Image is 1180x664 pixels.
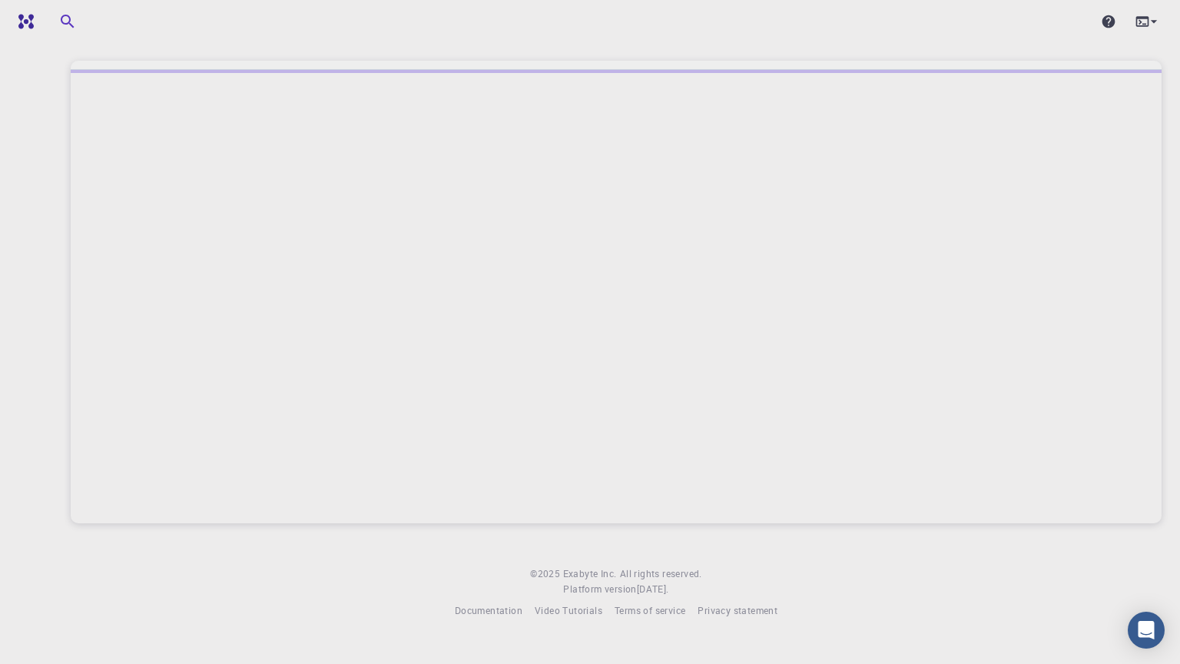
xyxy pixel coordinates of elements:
[1128,612,1165,649] div: Open Intercom Messenger
[455,604,522,616] span: Documentation
[12,14,34,29] img: logo
[455,603,522,619] a: Documentation
[698,604,777,616] span: Privacy statement
[535,603,602,619] a: Video Tutorials
[615,603,685,619] a: Terms of service
[563,582,636,597] span: Platform version
[637,583,669,595] span: [DATE] .
[535,604,602,616] span: Video Tutorials
[615,604,685,616] span: Terms of service
[637,582,669,597] a: [DATE].
[620,566,702,582] span: All rights reserved.
[563,566,617,582] a: Exabyte Inc.
[530,566,562,582] span: © 2025
[563,567,617,579] span: Exabyte Inc.
[698,603,777,619] a: Privacy statement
